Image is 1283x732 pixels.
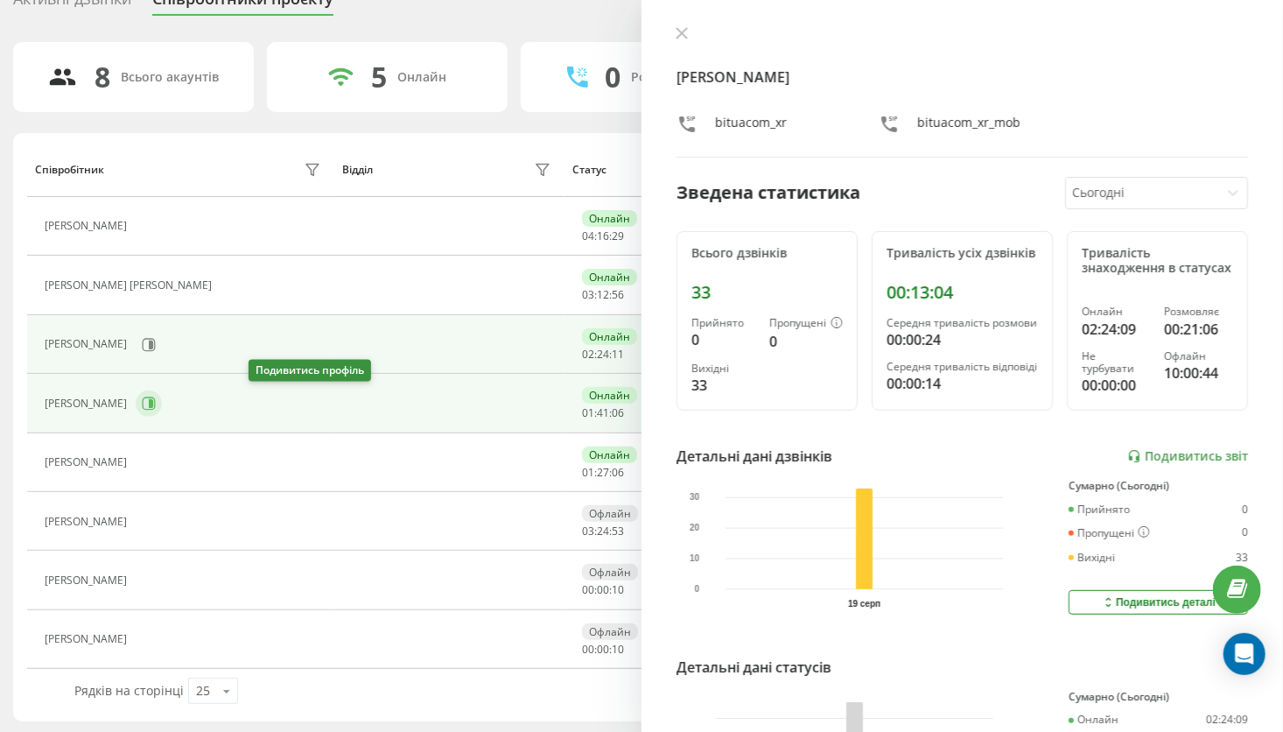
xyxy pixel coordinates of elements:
[597,229,609,243] span: 16
[1206,714,1248,726] div: 02:24:09
[887,373,1038,394] div: 00:00:14
[917,114,1020,139] div: bituacom_xr_mob
[582,269,637,285] div: Онлайн
[582,230,624,243] div: : :
[690,493,700,503] text: 30
[249,360,371,382] div: Подивитись профіль
[582,505,638,522] div: Офлайн
[690,524,700,533] text: 20
[582,289,624,301] div: : :
[35,164,104,176] div: Співробітник
[582,387,637,404] div: Онлайн
[582,582,594,597] span: 00
[677,446,832,467] div: Детальні дані дзвінків
[1165,362,1234,384] div: 10:00:44
[691,246,843,261] div: Всього дзвінків
[582,328,637,345] div: Онлайн
[582,623,638,640] div: Офлайн
[74,682,184,699] span: Рядків на сторінці
[1082,246,1233,276] div: Тривалість знаходження в статусах
[582,447,637,463] div: Онлайн
[45,574,131,587] div: [PERSON_NAME]
[1069,552,1115,564] div: Вихідні
[45,279,216,292] div: [PERSON_NAME] [PERSON_NAME]
[691,362,755,375] div: Вихідні
[597,465,609,480] span: 27
[1069,691,1248,703] div: Сумарно (Сьогодні)
[371,60,387,94] div: 5
[1082,319,1151,340] div: 02:24:09
[887,317,1038,329] div: Середня тривалість розмови
[1082,375,1151,396] div: 00:00:00
[691,282,843,303] div: 33
[597,642,609,657] span: 00
[1242,503,1248,516] div: 0
[121,70,219,85] div: Всього акаунтів
[691,329,755,350] div: 0
[887,361,1038,373] div: Середня тривалість відповіді
[677,179,860,206] div: Зведена статистика
[342,164,373,176] div: Відділ
[45,398,131,410] div: [PERSON_NAME]
[597,287,609,302] span: 12
[582,642,594,657] span: 00
[695,585,700,595] text: 0
[690,554,700,564] text: 10
[612,465,624,480] span: 06
[582,287,594,302] span: 03
[1127,449,1248,464] a: Подивитись звіт
[1069,526,1150,540] div: Пропущені
[887,282,1038,303] div: 00:13:04
[1236,552,1248,564] div: 33
[582,229,594,243] span: 04
[1069,503,1130,516] div: Прийнято
[691,317,755,329] div: Прийнято
[582,407,624,419] div: : :
[196,682,210,700] div: 25
[1165,350,1234,362] div: Офлайн
[573,164,607,176] div: Статус
[582,347,594,362] span: 02
[1069,714,1118,726] div: Онлайн
[606,60,621,94] div: 0
[1069,590,1248,615] button: Подивитись деталі
[612,524,624,538] span: 53
[691,375,755,396] div: 33
[612,347,624,362] span: 11
[1223,633,1265,675] div: Open Intercom Messenger
[612,582,624,597] span: 10
[597,582,609,597] span: 00
[397,70,446,85] div: Онлайн
[612,405,624,420] span: 06
[887,329,1038,350] div: 00:00:24
[848,599,880,609] text: 19 серп
[769,331,843,352] div: 0
[582,465,594,480] span: 01
[632,70,717,85] div: Розмовляють
[582,348,624,361] div: : :
[597,405,609,420] span: 41
[612,229,624,243] span: 29
[45,338,131,350] div: [PERSON_NAME]
[582,564,638,581] div: Офлайн
[1082,350,1151,376] div: Не турбувати
[769,317,843,331] div: Пропущені
[582,584,624,596] div: : :
[582,525,624,538] div: : :
[45,220,131,232] div: [PERSON_NAME]
[582,210,637,227] div: Онлайн
[597,347,609,362] span: 24
[677,657,831,678] div: Детальні дані статусів
[597,524,609,538] span: 24
[582,524,594,538] span: 03
[677,67,1248,88] h4: [PERSON_NAME]
[715,114,787,139] div: bituacom_xr
[1101,595,1216,609] div: Подивитись деталі
[1069,480,1248,492] div: Сумарно (Сьогодні)
[1165,319,1234,340] div: 00:21:06
[612,287,624,302] span: 56
[582,644,624,656] div: : :
[582,405,594,420] span: 01
[582,467,624,479] div: : :
[45,456,131,468] div: [PERSON_NAME]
